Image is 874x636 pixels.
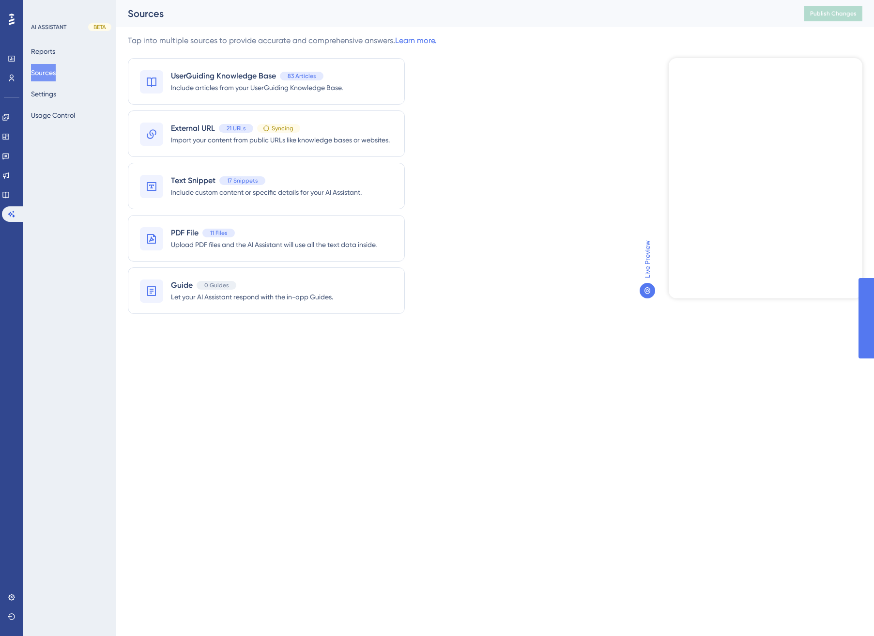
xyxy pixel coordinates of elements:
span: Include custom content or specific details for your AI Assistant. [171,186,362,198]
span: 17 Snippets [227,177,258,185]
span: Text Snippet [171,175,215,186]
span: 21 URLs [227,124,245,132]
span: Guide [171,279,193,291]
button: Reports [31,43,55,60]
iframe: UserGuiding AI Assistant [669,58,862,298]
span: External URL [171,123,215,134]
span: Let your AI Assistant respond with the in-app Guides. [171,291,333,303]
span: 83 Articles [288,72,316,80]
span: Live Preview [642,240,653,278]
div: BETA [88,23,111,31]
div: Sources [128,7,780,20]
button: Usage Control [31,107,75,124]
span: Import your content from public URLs like knowledge bases or websites. [171,134,390,146]
div: AI ASSISTANT [31,23,66,31]
span: 11 Files [210,229,227,237]
button: Sources [31,64,56,81]
iframe: UserGuiding AI Assistant Launcher [833,598,862,627]
span: Publish Changes [810,10,857,17]
span: 0 Guides [204,281,229,289]
span: Upload PDF files and the AI Assistant will use all the text data inside. [171,239,377,250]
span: PDF File [171,227,199,239]
span: Syncing [272,124,293,132]
button: Settings [31,85,56,103]
span: Include articles from your UserGuiding Knowledge Base. [171,82,343,93]
button: Publish Changes [804,6,862,21]
a: Learn more. [395,36,437,45]
span: UserGuiding Knowledge Base [171,70,276,82]
div: Tap into multiple sources to provide accurate and comprehensive answers. [128,35,437,47]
